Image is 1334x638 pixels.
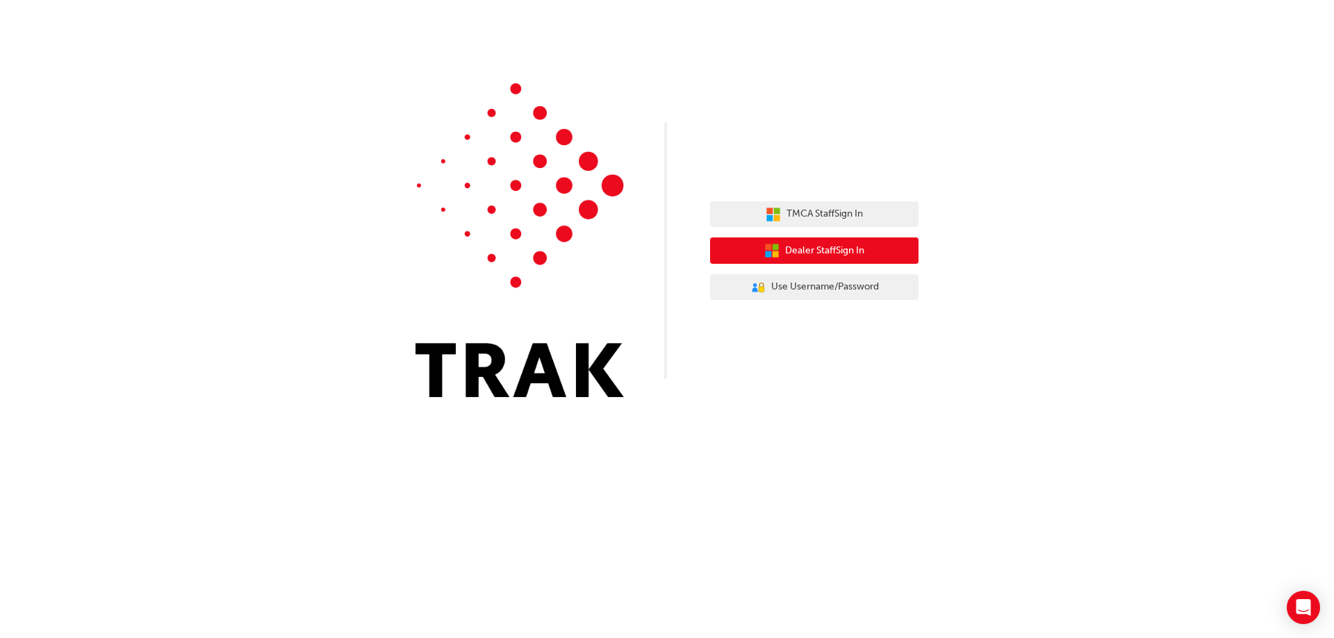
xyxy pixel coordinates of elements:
div: Open Intercom Messenger [1287,591,1320,624]
button: Dealer StaffSign In [710,237,919,264]
img: Trak [415,83,624,397]
span: Use Username/Password [771,279,879,295]
span: TMCA Staff Sign In [787,206,863,222]
span: Dealer Staff Sign In [785,243,864,259]
button: Use Username/Password [710,274,919,301]
button: TMCA StaffSign In [710,201,919,228]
